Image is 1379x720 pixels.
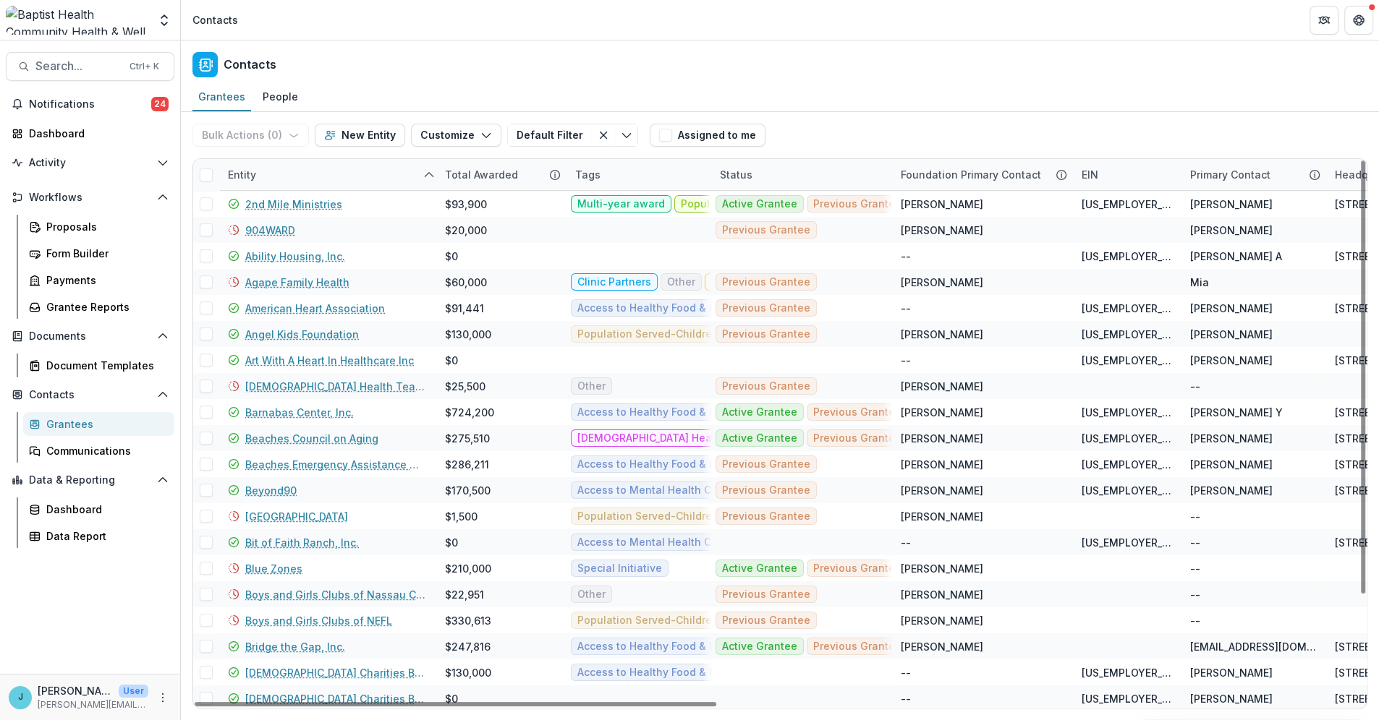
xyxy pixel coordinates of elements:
[722,198,797,210] span: Active Grantee
[577,536,728,549] span: Access to Mental Health Care
[436,159,567,190] div: Total Awarded
[901,327,983,342] div: [PERSON_NAME]
[901,587,983,602] div: [PERSON_NAME]
[35,59,121,73] span: Search...
[813,432,901,445] span: Previous Grantee
[507,124,592,147] button: Default Filter
[615,124,638,147] button: Toggle menu
[722,406,797,419] span: Active Grantee
[567,167,609,182] div: Tags
[445,379,485,394] div: $25,500
[1190,197,1273,212] div: [PERSON_NAME]
[1190,613,1200,628] div: --
[577,510,718,523] span: Population Served-Children
[1190,223,1273,238] div: [PERSON_NAME]
[892,167,1050,182] div: Foundation Primary Contact
[901,613,983,628] div: [PERSON_NAME]
[577,667,778,679] span: Access to Healthy Food & Food Security
[901,483,983,498] div: [PERSON_NAME]
[6,383,174,406] button: Open Contacts
[901,691,911,706] div: --
[46,246,163,261] div: Form Builder
[245,561,302,576] a: Blue Zones
[23,353,174,377] a: Document Templates
[445,431,490,446] div: $275,510
[1190,691,1273,706] div: [PERSON_NAME]
[1190,639,1318,654] div: [EMAIL_ADDRESS][DOMAIN_NAME]
[1190,301,1273,316] div: [PERSON_NAME]
[901,509,983,524] div: [PERSON_NAME]
[46,416,163,432] div: Grantees
[23,439,174,463] a: Communications
[119,685,148,698] p: User
[1082,353,1173,368] div: [US_EMPLOYER_IDENTIFICATION_NUMBER]
[1073,159,1181,190] div: EIN
[722,432,797,445] span: Active Grantee
[1190,561,1200,576] div: --
[577,380,606,393] span: Other
[722,614,810,627] span: Previous Grantee
[711,159,892,190] div: Status
[1190,457,1273,472] div: [PERSON_NAME]
[901,197,983,212] div: [PERSON_NAME]
[6,186,174,209] button: Open Workflows
[1073,167,1107,182] div: EIN
[445,587,484,602] div: $22,951
[46,273,163,288] div: Payments
[1082,535,1173,550] div: [US_EMPLOYER_IDENTIFICATION_NUMBER]
[1082,431,1173,446] div: [US_EMPLOYER_IDENTIFICATION_NUMBER]
[154,6,174,35] button: Open entity switcher
[722,302,810,314] span: Previous Grantee
[245,587,428,602] a: Boys and Girls Clubs of Nassau County Foundation
[46,443,163,458] div: Communications
[445,223,487,238] div: $20,000
[1082,483,1173,498] div: [US_EMPLOYER_IDENTIFICATION_NUMBER]
[901,249,911,264] div: --
[245,665,428,680] a: [DEMOGRAPHIC_DATA] Charities Bureau, Inc. Diocese of [GEOGRAPHIC_DATA]
[1190,379,1200,394] div: --
[667,276,695,288] span: Other
[1310,6,1338,35] button: Partners
[892,159,1073,190] div: Foundation Primary Contact
[423,169,435,181] svg: sorted ascending
[29,474,151,487] span: Data & Reporting
[650,124,765,147] button: Assigned to me
[813,406,901,419] span: Previous Grantee
[46,358,163,373] div: Document Templates
[577,458,778,471] span: Access to Healthy Food & Food Security
[445,613,491,628] div: $330,613
[23,215,174,239] a: Proposals
[1190,405,1283,420] div: [PERSON_NAME] Y
[245,483,297,498] a: Beyond90
[1082,457,1173,472] div: [US_EMPLOYER_IDENTIFICATION_NUMBER]
[445,197,487,212] div: $93,900
[257,83,304,111] a: People
[6,468,174,492] button: Open Data & Reporting
[46,528,163,544] div: Data Report
[245,457,428,472] a: Beaches Emergency Assistance Ministry
[722,588,810,601] span: Previous Grantee
[1082,691,1173,706] div: [US_EMPLOYER_IDENTIFICATION_NUMBER]
[245,613,392,628] a: Boys and Girls Clubs of NEFL
[901,223,983,238] div: [PERSON_NAME]
[6,151,174,174] button: Open Activity
[23,497,174,521] a: Dashboard
[29,157,151,169] span: Activity
[445,535,458,550] div: $0
[1082,197,1173,212] div: [US_EMPLOYER_IDENTIFICATION_NUMBER]
[127,59,162,74] div: Ctrl + K
[187,9,244,30] nav: breadcrumb
[445,249,458,264] div: $0
[445,353,458,368] div: $0
[577,484,728,497] span: Access to Mental Health Care
[23,524,174,548] a: Data Report
[245,431,378,446] a: Beaches Council on Aging
[23,241,174,265] a: Form Builder
[224,58,276,72] h2: Contacts
[901,561,983,576] div: [PERSON_NAME]
[445,639,491,654] div: $247,816
[1082,327,1173,342] div: [US_EMPLOYER_IDENTIFICATION_NUMBER]
[1181,159,1326,190] div: Primary Contact
[1190,327,1273,342] div: [PERSON_NAME]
